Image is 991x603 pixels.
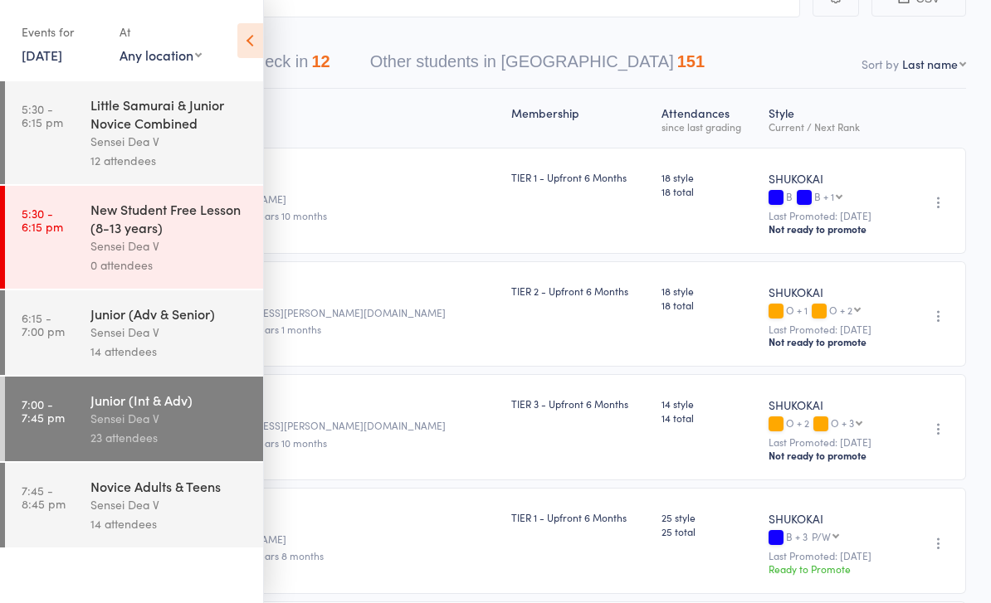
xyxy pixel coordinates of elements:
a: [DATE] [22,46,62,64]
span: 18 style [661,170,755,184]
div: SHUKOKAI [769,510,889,527]
a: 5:30 -6:15 pmNew Student Free Lesson (8-13 years)Sensei Dea V0 attendees [5,186,263,289]
div: 14 attendees [90,342,249,361]
small: ginimthomas@gmail.com [117,193,498,205]
small: adityahiregange@gmail.com [117,533,498,545]
time: 5:30 - 6:15 pm [22,207,63,233]
small: trieu.ngan@gmail.com [117,307,498,319]
div: Any location [120,46,202,64]
time: 5:30 - 6:15 pm [22,102,63,129]
div: 23 attendees [90,428,249,447]
div: Last name [902,56,958,72]
div: Sensei Dea V [90,323,249,342]
a: 6:15 -7:00 pmJunior (Adv & Senior)Sensei Dea V14 attendees [5,290,263,375]
div: Membership [505,96,655,140]
div: 14 attendees [90,514,249,533]
label: Sort by [862,56,899,72]
small: trieu.ngan@gmail.com [117,420,498,431]
div: Not ready to promote [769,449,889,462]
div: Sensei Dea V [90,132,249,151]
div: TIER 1 - Upfront 6 Months [511,510,648,524]
span: 14 style [661,396,755,411]
div: Junior (Adv & Senior) [90,304,249,323]
div: B [769,191,889,205]
div: O + 1 [769,304,889,319]
div: B + 1 [814,191,834,202]
div: Junior (Int & Adv) [90,391,249,409]
div: since last grading [661,121,755,132]
div: 151 [677,52,705,71]
div: TIER 1 - Upfront 6 Months [511,170,648,184]
div: TIER 2 - Upfront 6 Months [511,284,648,298]
div: Current / Next Rank [769,121,889,132]
time: 7:00 - 7:45 pm [22,397,65,424]
span: 18 total [661,298,755,312]
a: 7:45 -8:45 pmNovice Adults & TeensSensei Dea V14 attendees [5,463,263,547]
div: Novice Adults & Teens [90,477,249,495]
time: 6:15 - 7:00 pm [22,311,65,338]
div: New Student Free Lesson (8-13 years) [90,200,249,236]
small: Last Promoted: [DATE] [769,323,889,335]
div: Sensei Dea V [90,495,249,514]
span: 25 style [661,510,755,524]
small: Last Promoted: [DATE] [769,550,889,562]
span: 25 total [661,524,755,538]
div: SHUKOKAI [769,396,889,413]
div: 12 attendees [90,151,249,170]
a: 7:00 -7:45 pmJunior (Int & Adv)Sensei Dea V23 attendees [5,377,263,461]
div: O + 3 [831,417,854,428]
div: O + 2 [829,304,852,315]
span: 18 style [661,284,755,298]
button: Other students in [GEOGRAPHIC_DATA]151 [370,44,705,88]
div: Not ready to promote [769,335,889,348]
div: 0 attendees [90,255,249,275]
div: Little Samurai & Junior Novice Combined [90,95,249,132]
a: 5:30 -6:15 pmLittle Samurai & Junior Novice CombinedSensei Dea V12 attendees [5,81,263,184]
div: At [120,18,202,46]
div: Ready to Promote [769,562,889,576]
div: Atten­dances [655,96,762,140]
span: 14 total [661,411,755,425]
div: Events for [22,18,103,46]
div: SHUKOKAI [769,284,889,300]
small: Last Promoted: [DATE] [769,436,889,448]
div: SHUKOKAI [769,170,889,187]
div: Style [762,96,896,140]
div: Not ready to promote [769,222,889,236]
div: B + 3 [769,531,889,545]
small: Last Promoted: [DATE] [769,210,889,221]
div: P/W [812,531,831,542]
div: Sensei Dea V [90,409,249,428]
span: 18 total [661,184,755,198]
div: TIER 3 - Upfront 6 Months [511,396,648,411]
div: 12 [311,52,330,71]
div: O + 2 [769,417,889,431]
time: 7:45 - 8:45 pm [22,484,66,510]
div: Sensei Dea V [90,236,249,255]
